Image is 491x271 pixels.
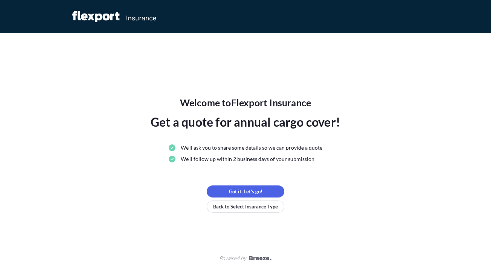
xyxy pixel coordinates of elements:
[207,201,284,213] button: Back to Select Insurance Type
[229,188,262,195] p: Got it, Let's go!
[219,254,246,262] span: Powered by
[151,113,340,131] span: Get a quote for annual cargo cover!
[181,155,314,163] span: We'll follow up within 2 business days of your submission
[181,144,322,152] span: We’ll ask you to share some details so we can provide a quote
[180,96,311,109] span: Welcome to Flexport Insurance
[213,203,278,210] p: Back to Select Insurance Type
[207,185,284,198] button: Got it, Let's go!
